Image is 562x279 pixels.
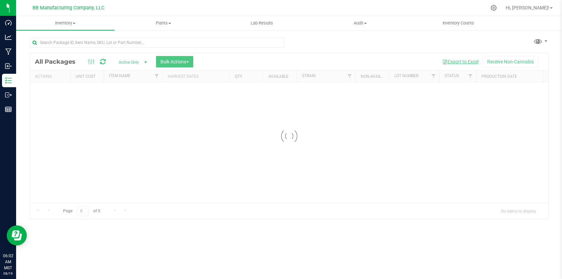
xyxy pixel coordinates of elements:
[114,16,213,30] a: Plants
[16,20,114,26] span: Inventory
[311,16,409,30] a: Audit
[5,77,12,84] inline-svg: Inventory
[409,16,507,30] a: Inventory Counts
[490,5,498,11] div: Manage settings
[5,106,12,113] inline-svg: Reports
[5,19,12,26] inline-svg: Dashboard
[7,225,27,245] iframe: Resource center
[5,92,12,98] inline-svg: Outbound
[506,5,549,10] span: Hi, [PERSON_NAME]!
[242,20,282,26] span: Lab Results
[311,20,409,26] span: Audit
[33,5,104,11] span: BB Manufacturing Company, LLC
[3,271,13,276] p: 08/19
[3,253,13,271] p: 06:02 AM MST
[5,63,12,69] inline-svg: Inbound
[433,20,483,26] span: Inventory Counts
[5,48,12,55] inline-svg: Manufacturing
[115,20,212,26] span: Plants
[30,38,284,48] input: Search Package ID, Item Name, SKU, Lot or Part Number...
[5,34,12,41] inline-svg: Analytics
[213,16,311,30] a: Lab Results
[16,16,114,30] a: Inventory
